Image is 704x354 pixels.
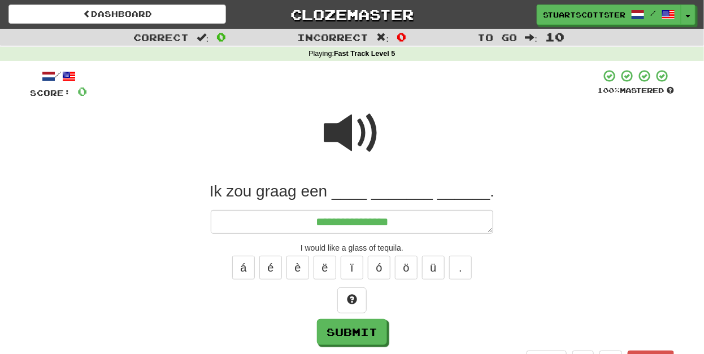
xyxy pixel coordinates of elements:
button: ó [368,256,390,279]
div: Ik zou graag een ____ _______ ______. [30,181,674,202]
button: ö [395,256,418,279]
span: stuartscottster [543,10,625,20]
button: é [259,256,282,279]
span: / [650,9,656,17]
div: Mastered [597,86,674,96]
span: 0 [397,30,406,43]
button: . [449,256,472,279]
span: : [377,33,389,42]
a: Clozemaster [243,5,460,24]
a: Dashboard [8,5,226,24]
span: 0 [216,30,226,43]
span: 100 % [597,86,620,95]
button: Hint! [337,287,367,313]
button: è [286,256,309,279]
span: To go [478,32,518,43]
span: 0 [77,84,87,98]
button: ü [422,256,445,279]
button: á [232,256,255,279]
span: Incorrect [298,32,369,43]
span: 10 [545,30,564,43]
a: stuartscottster / [537,5,681,25]
div: I would like a glass of tequila. [30,242,674,254]
div: / [30,69,87,83]
span: Correct [133,32,189,43]
strong: Fast Track Level 5 [334,50,396,58]
span: : [197,33,209,42]
button: Submit [317,319,387,345]
button: ë [314,256,336,279]
span: : [525,33,538,42]
span: Score: [30,88,71,98]
button: ï [341,256,363,279]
